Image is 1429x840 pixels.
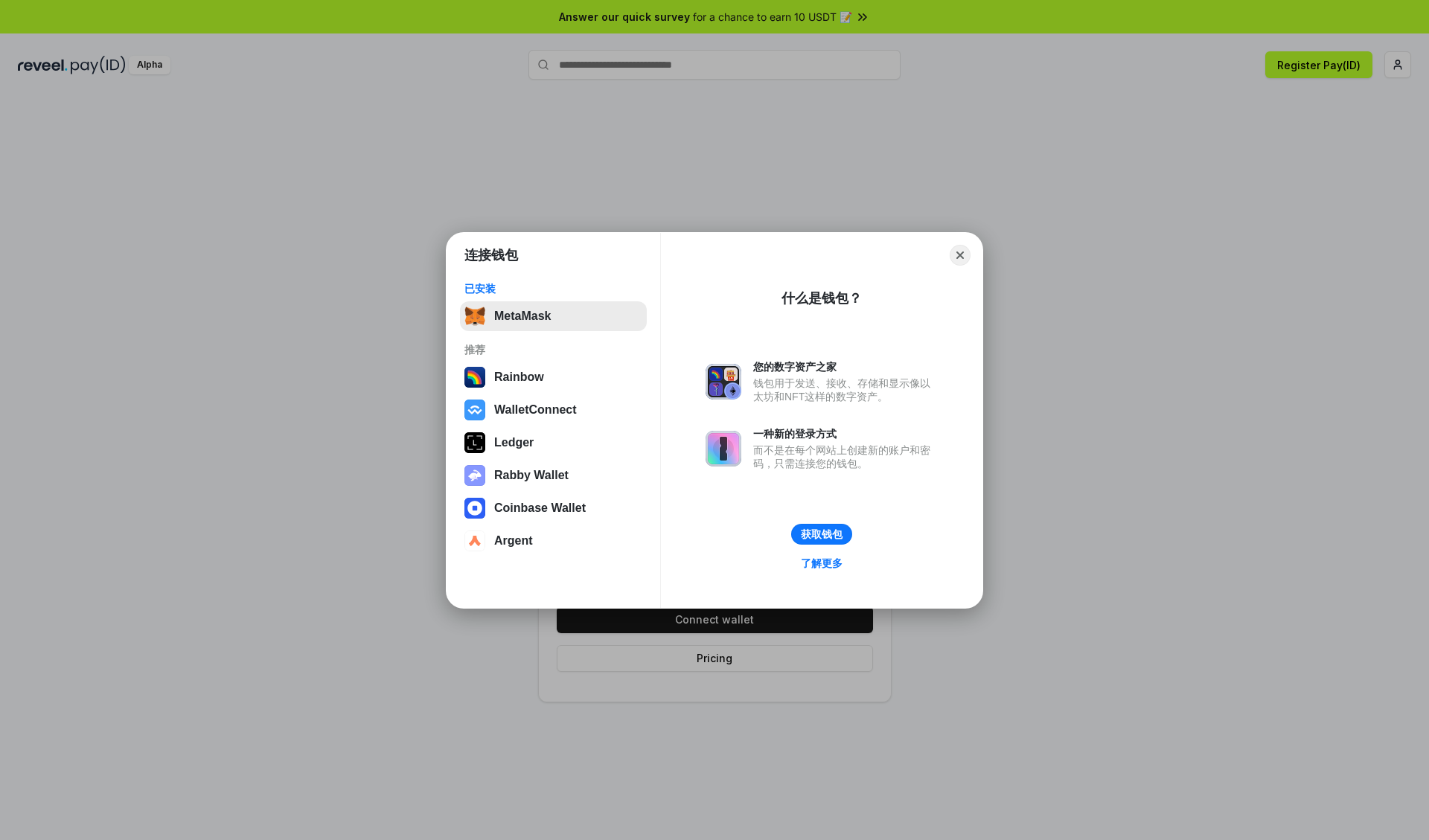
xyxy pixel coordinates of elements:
[494,469,569,482] div: Rabby Wallet
[460,493,647,523] button: Coinbase Wallet
[464,432,485,453] img: svg+xml,%3Csvg%20xmlns%3D%22http%3A%2F%2Fwww.w3.org%2F2000%2Fsvg%22%20width%3D%2228%22%20height%3...
[464,367,485,388] img: svg+xml,%3Csvg%20width%3D%22120%22%20height%3D%22120%22%20viewBox%3D%220%200%20120%20120%22%20fil...
[464,498,485,519] img: svg+xml,%3Csvg%20width%3D%2228%22%20height%3D%2228%22%20viewBox%3D%220%200%2028%2028%22%20fill%3D...
[464,400,485,420] img: svg+xml,%3Csvg%20width%3D%2228%22%20height%3D%2228%22%20viewBox%3D%220%200%2028%2028%22%20fill%3D...
[460,362,647,392] button: Rainbow
[753,360,938,373] div: 您的数字资产之家
[792,554,851,573] a: 了解更多
[706,364,741,400] img: svg+xml,%3Csvg%20xmlns%3D%22http%3A%2F%2Fwww.w3.org%2F2000%2Fsvg%22%20fill%3D%22none%22%20viewBox...
[494,371,544,384] div: Rainbow
[791,524,852,545] button: 获取钱包
[753,427,938,440] div: 一种新的登录方式
[460,395,647,425] button: WalletConnect
[950,245,971,266] button: Close
[494,310,551,323] div: MetaMask
[801,528,843,541] div: 获取钱包
[494,436,534,449] div: Ledger
[464,282,642,295] div: 已安装
[464,343,642,356] div: 推荐
[706,431,741,467] img: svg+xml,%3Csvg%20xmlns%3D%22http%3A%2F%2Fwww.w3.org%2F2000%2Fsvg%22%20fill%3D%22none%22%20viewBox...
[460,301,647,331] button: MetaMask
[464,306,485,327] img: svg+xml,%3Csvg%20fill%3D%22none%22%20height%3D%2233%22%20viewBox%3D%220%200%2035%2033%22%20width%...
[460,461,647,490] button: Rabby Wallet
[753,376,938,403] div: 钱包用于发送、接收、存储和显示像以太坊和NFT这样的数字资产。
[494,534,533,548] div: Argent
[494,501,586,515] div: Coinbase Wallet
[781,289,862,307] div: 什么是钱包？
[801,557,843,570] div: 了解更多
[464,465,485,486] img: svg+xml,%3Csvg%20xmlns%3D%22http%3A%2F%2Fwww.w3.org%2F2000%2Fsvg%22%20fill%3D%22none%22%20viewBox...
[464,246,518,264] h1: 连接钱包
[460,526,647,556] button: Argent
[460,428,647,458] button: Ledger
[753,443,938,470] div: 而不是在每个网站上创建新的账户和密码，只需连接您的钱包。
[464,530,485,551] img: svg+xml,%3Csvg%20width%3D%2228%22%20height%3D%2228%22%20viewBox%3D%220%200%2028%2028%22%20fill%3D...
[494,403,577,417] div: WalletConnect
